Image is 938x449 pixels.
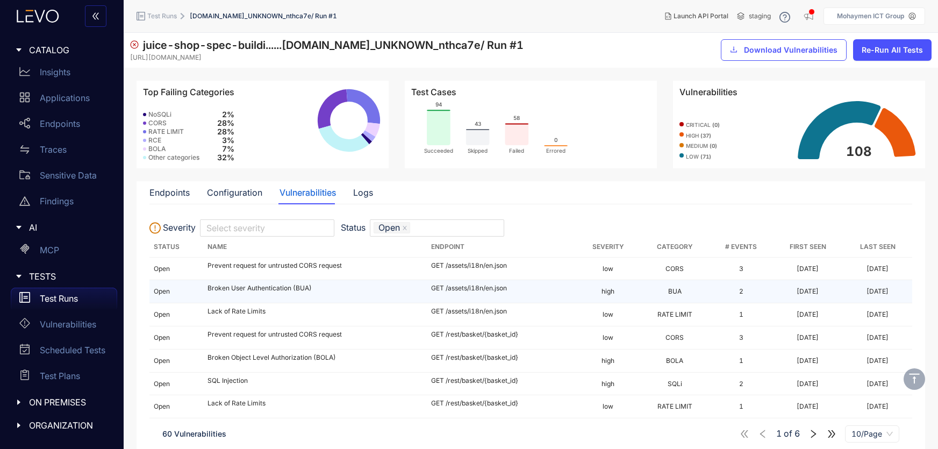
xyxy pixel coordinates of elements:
[203,237,427,258] th: Name
[6,414,117,437] div: ORGANIZATION
[154,357,170,365] span: Open
[217,153,234,162] span: 32 %
[148,145,166,153] span: BOLA
[581,357,635,365] div: high
[851,426,893,442] span: 10/Page
[686,154,711,160] span: low
[148,111,171,118] span: NoSQLi
[207,308,423,315] p: Lack of Rate Limits
[581,334,635,341] div: low
[797,311,819,318] div: [DATE]
[424,147,453,154] tspan: Succeeded
[402,225,407,231] span: close
[577,237,640,258] th: Severity
[154,380,170,388] span: Open
[207,262,423,269] p: Prevent request for untrusted CORS request
[772,237,843,258] th: First Seen
[710,237,772,258] th: # Events
[11,339,117,365] a: Scheduled Tests
[640,350,710,373] td: BOLA
[6,216,117,239] div: AI
[148,154,199,161] span: Other categories
[468,147,488,154] tspan: Skipped
[40,294,78,303] p: Test Runs
[853,39,932,61] button: Re-Run All Tests
[148,128,184,136] span: RATE LIMIT
[6,391,117,414] div: ON PREMISES
[11,87,117,113] a: Applications
[640,373,710,396] td: SQLi
[721,39,847,61] button: downloadDownload Vulnerabilities
[581,403,635,410] div: low
[40,245,59,255] p: MCP
[827,429,836,439] span: double-right
[640,280,710,303] td: BUA
[744,46,837,54] span: Download Vulnerabilities
[154,402,170,410] span: Open
[640,303,710,326] td: RATE LIMIT
[207,400,423,407] p: Lack of Rate Limits
[509,147,524,154] tspan: Failed
[640,258,710,281] td: CORS
[207,354,423,361] p: Broken Object Level Authorization (BOLA)
[862,46,923,54] span: Re-Run All Tests
[640,237,710,258] th: Category
[846,144,872,159] text: 108
[411,87,650,97] div: Test Cases
[222,145,234,153] span: 7 %
[217,119,234,127] span: 28 %
[162,429,226,438] span: 60 Vulnerabilities
[431,377,572,384] p: GET /rest/basket/{basket_id}
[15,422,23,429] span: caret-right
[341,223,366,232] label: Status
[867,380,889,388] div: [DATE]
[710,280,772,303] td: 2
[700,132,711,139] b: ( 37 )
[40,345,105,355] p: Scheduled Tests
[427,237,576,258] th: Endpoint
[474,120,481,127] tspan: 43
[797,288,819,295] div: [DATE]
[154,333,170,341] span: Open
[217,127,234,136] span: 28 %
[710,350,772,373] td: 1
[700,153,711,160] b: ( 71 )
[147,12,177,20] span: Test Runs
[431,284,572,292] p: GET /assets/i18n/en.json
[431,308,572,315] p: GET /assets/i18n/en.json
[154,287,170,295] span: Open
[797,403,819,410] div: [DATE]
[710,395,772,418] td: 1
[149,222,196,234] label: Severity
[40,145,67,154] p: Traces
[710,303,772,326] td: 1
[207,188,262,197] div: Configuration
[207,331,423,338] p: Prevent request for untrusted CORS request
[640,395,710,418] td: RATE LIMIT
[867,288,889,295] div: [DATE]
[143,39,524,52] span: juice-shop-spec-buildi......[DOMAIN_NAME]_UNKNOWN_nthca7e / Run # 1
[431,400,572,407] p: GET /rest/basket/{basket_id}
[797,265,819,273] div: [DATE]
[776,429,782,439] span: 1
[85,5,106,27] button: double-left
[11,365,117,391] a: Test Plans
[546,147,565,154] tspan: Errored
[143,87,234,97] span: Top Failing Categories
[776,429,800,439] span: of
[581,265,635,273] div: low
[431,262,572,269] p: GET /assets/i18n/en.json
[149,237,203,258] th: Status
[794,429,800,439] span: 6
[11,313,117,339] a: Vulnerabilities
[15,273,23,280] span: caret-right
[431,331,572,338] p: GET /rest/basket/{basket_id}
[29,397,109,407] span: ON PREMISES
[374,222,410,233] span: Open
[837,12,904,20] p: Mohaymen ICT Group
[867,311,889,318] div: [DATE]
[581,288,635,295] div: high
[11,190,117,216] a: Findings
[91,12,100,22] span: double-left
[19,144,30,155] span: swap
